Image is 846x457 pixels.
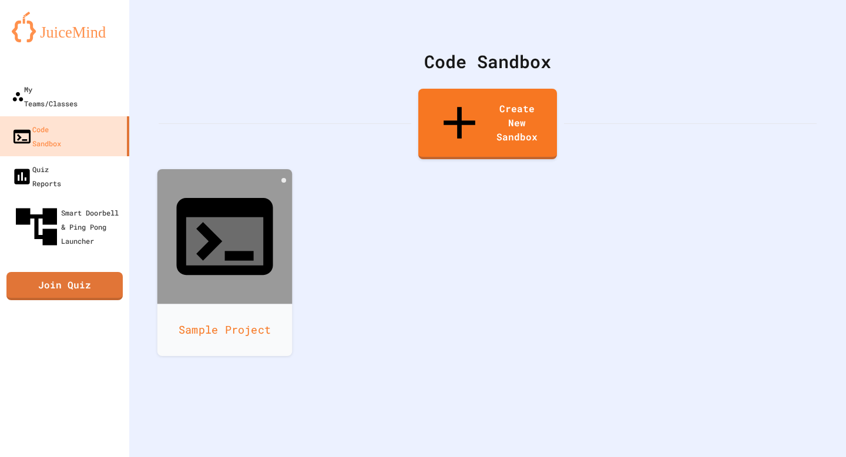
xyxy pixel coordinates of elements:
[12,82,78,110] div: My Teams/Classes
[12,12,117,42] img: logo-orange.svg
[418,89,557,159] a: Create New Sandbox
[159,48,817,75] div: Code Sandbox
[157,169,293,356] a: Sample Project
[12,202,125,251] div: Smart Doorbell & Ping Pong Launcher
[157,304,293,356] div: Sample Project
[12,122,61,150] div: Code Sandbox
[12,162,61,190] div: Quiz Reports
[6,272,123,300] a: Join Quiz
